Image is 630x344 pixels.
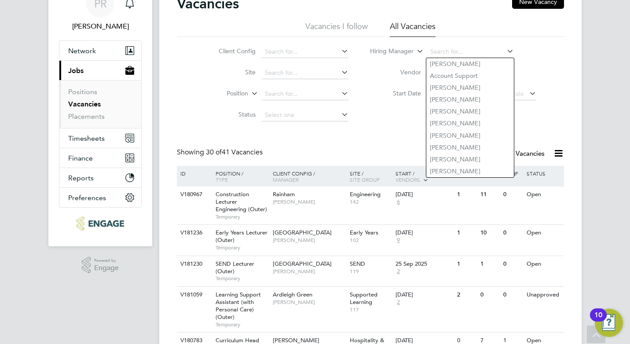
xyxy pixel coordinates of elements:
[216,244,268,251] span: Temporary
[273,260,332,267] span: [GEOGRAPHIC_DATA]
[350,237,392,244] span: 102
[59,148,141,168] button: Finance
[396,299,401,306] span: 2
[426,130,514,142] li: [PERSON_NAME]
[82,257,119,274] a: Powered byEngage
[478,256,501,272] div: 1
[68,66,84,75] span: Jobs
[205,47,256,55] label: Client Config
[478,225,501,241] div: 10
[59,21,142,32] span: Pallvi Raghvani
[370,89,421,97] label: Start Date
[206,148,222,157] span: 30 of
[216,190,267,213] span: Construction Lecturer Engineering (Outer)
[177,148,264,157] div: Showing
[216,213,268,220] span: Temporary
[271,166,348,187] div: Client Config /
[455,225,478,241] div: 1
[273,268,345,275] span: [PERSON_NAME]
[68,88,97,96] a: Positions
[216,291,261,321] span: Learning Support Assistant (with Personal Care) (Outer)
[427,46,514,58] input: Search for...
[426,154,514,165] li: [PERSON_NAME]
[216,176,228,183] span: Type
[59,80,141,128] div: Jobs
[68,134,105,143] span: Timesheets
[426,82,514,94] li: [PERSON_NAME]
[305,21,368,37] li: Vacancies I follow
[350,260,365,267] span: SEND
[262,67,348,79] input: Search for...
[205,110,256,118] label: Status
[273,237,345,244] span: [PERSON_NAME]
[396,176,420,183] span: Vendors
[426,165,514,177] li: [PERSON_NAME]
[216,275,268,282] span: Temporary
[501,187,524,203] div: 0
[206,148,263,157] span: 41 Vacancies
[524,287,563,303] div: Unapproved
[393,166,455,188] div: Start /
[426,117,514,129] li: [PERSON_NAME]
[524,225,563,241] div: Open
[273,176,299,183] span: Manager
[396,229,453,237] div: [DATE]
[262,46,348,58] input: Search for...
[178,287,209,303] div: V181059
[273,229,332,236] span: [GEOGRAPHIC_DATA]
[216,229,267,244] span: Early Years Lecturer (Outer)
[59,216,142,231] a: Go to home page
[68,47,96,55] span: Network
[205,68,256,76] label: Site
[94,257,119,264] span: Powered by
[390,21,436,37] li: All Vacancies
[426,70,514,82] li: Account Support
[455,287,478,303] div: 2
[370,68,421,76] label: Vendor
[396,191,453,198] div: [DATE]
[396,237,401,244] span: 9
[273,291,312,298] span: Ardleigh Green
[59,61,141,80] button: Jobs
[501,287,524,303] div: 0
[363,47,414,56] label: Hiring Manager
[426,142,514,154] li: [PERSON_NAME]
[350,306,392,313] span: 117
[68,112,105,121] a: Placements
[178,187,209,203] div: V180967
[524,187,563,203] div: Open
[273,190,295,198] span: Rainham
[492,90,524,98] span: Select date
[396,198,401,206] span: 6
[426,106,514,117] li: [PERSON_NAME]
[273,198,345,205] span: [PERSON_NAME]
[178,166,209,181] div: ID
[501,256,524,272] div: 0
[68,194,106,202] span: Preferences
[478,287,501,303] div: 0
[216,321,268,328] span: Temporary
[455,187,478,203] div: 1
[524,256,563,272] div: Open
[396,260,453,268] div: 25 Sep 2025
[350,268,392,275] span: 119
[262,88,348,100] input: Search for...
[59,188,141,207] button: Preferences
[273,299,345,306] span: [PERSON_NAME]
[77,216,124,231] img: ncclondon-logo-retina.png
[59,41,141,60] button: Network
[68,100,101,108] a: Vacancies
[594,315,602,326] div: 10
[350,176,380,183] span: Site Group
[216,260,254,275] span: SEND Lecturer (Outer)
[94,264,119,272] span: Engage
[68,154,93,162] span: Finance
[396,291,453,299] div: [DATE]
[350,291,377,306] span: Supported Learning
[455,256,478,272] div: 1
[501,225,524,241] div: 0
[68,174,94,182] span: Reports
[198,89,248,98] label: Position
[59,128,141,148] button: Timesheets
[426,94,514,106] li: [PERSON_NAME]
